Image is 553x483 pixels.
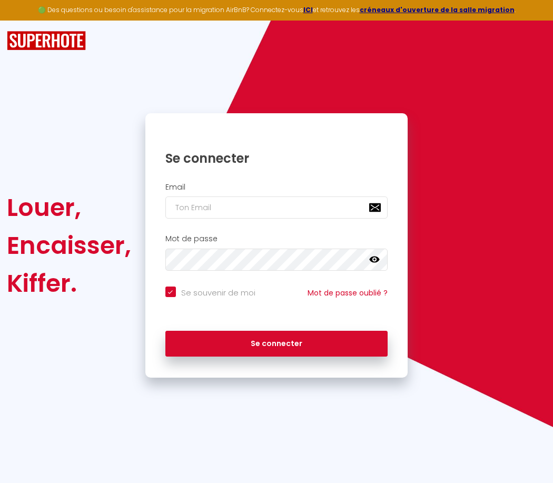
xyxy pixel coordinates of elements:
a: ICI [303,5,313,14]
div: Kiffer. [7,264,131,302]
button: Se connecter [165,331,388,357]
div: Louer, [7,189,131,226]
h2: Mot de passe [165,234,388,243]
h1: Se connecter [165,150,388,166]
div: Encaisser, [7,226,131,264]
a: Mot de passe oublié ? [308,288,388,298]
h2: Email [165,183,388,192]
input: Ton Email [165,196,388,219]
a: créneaux d'ouverture de la salle migration [360,5,515,14]
img: SuperHote logo [7,31,86,51]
